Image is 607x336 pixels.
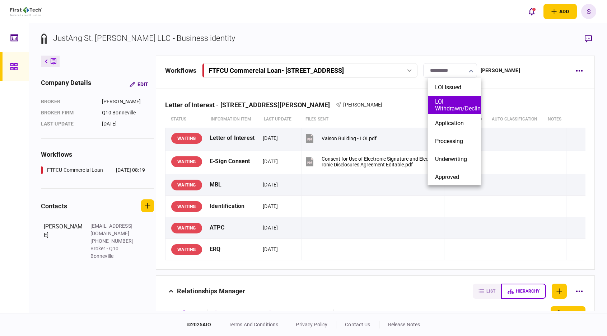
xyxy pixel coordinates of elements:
button: Underwriting [435,156,474,162]
button: LOI Issued [435,84,474,91]
button: LOI Withdrawn/Declined [435,98,474,112]
button: Approved [435,174,474,180]
button: Processing [435,138,474,145]
button: Application [435,120,474,127]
